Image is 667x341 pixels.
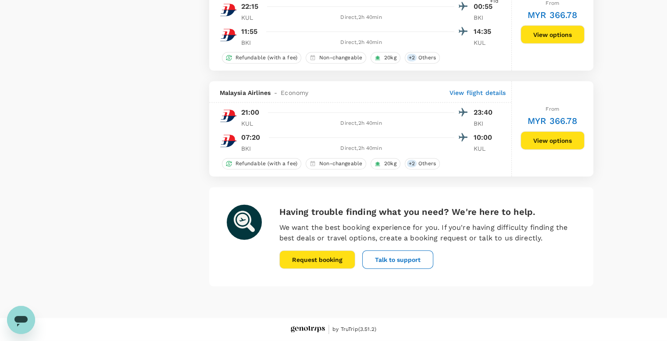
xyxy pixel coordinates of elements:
span: + 2 [407,54,417,62]
p: View flight details [449,88,506,97]
h6: Having trouble finding what you need? We're here to help. [279,205,576,219]
span: Others [415,54,439,62]
p: BKI [474,119,496,128]
button: View options [521,25,585,44]
p: 11:55 [241,26,258,37]
h6: MYR 366.78 [528,8,578,22]
img: MH [220,26,237,44]
iframe: Button to launch messaging window [7,306,35,334]
p: 21:00 [241,107,260,118]
div: Non-changeable [306,158,366,170]
p: BKI [474,13,496,22]
span: Economy [281,88,308,97]
span: Malaysia Airlines [220,88,271,97]
img: MH [220,1,237,19]
span: Non-changeable [316,160,366,167]
div: Refundable (with a fee) [222,52,301,64]
p: BKI [241,38,263,47]
p: BKI [241,144,263,153]
span: by TruTrip ( 3.51.2 ) [332,325,376,334]
span: 20kg [381,54,400,62]
p: We want the best booking experience for you. If you're having difficulty finding the best deals o... [279,222,576,243]
p: KUL [241,119,263,128]
p: 07:20 [241,132,260,143]
button: Talk to support [362,250,433,269]
p: KUL [474,144,496,153]
div: 20kg [371,158,400,170]
div: Refundable (with a fee) [222,158,301,170]
div: Direct , 2h 40min [268,38,454,47]
img: MH [220,132,237,150]
div: Direct , 2h 40min [268,119,454,128]
span: Others [415,160,439,167]
p: 00:55 [474,1,496,12]
p: 22:15 [241,1,259,12]
p: KUL [474,38,496,47]
span: + 2 [407,160,417,167]
span: Refundable (with a fee) [232,160,301,167]
div: Non-changeable [306,52,366,64]
p: 14:35 [474,26,496,37]
span: Refundable (with a fee) [232,54,301,62]
div: +2Others [405,52,440,64]
span: From [546,106,559,112]
div: Direct , 2h 40min [268,144,454,153]
img: MH [220,107,237,125]
img: Genotrips - EPOMS [291,326,325,333]
p: 10:00 [474,132,496,143]
div: +2Others [405,158,440,170]
button: Request booking [279,250,355,269]
span: 20kg [381,160,400,167]
p: KUL [241,13,263,22]
div: Direct , 2h 40min [268,13,454,22]
h6: MYR 366.78 [528,114,578,128]
p: 23:40 [474,107,496,118]
span: - [271,88,281,97]
div: 20kg [371,52,400,64]
button: View options [521,131,585,150]
span: Non-changeable [316,54,366,62]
